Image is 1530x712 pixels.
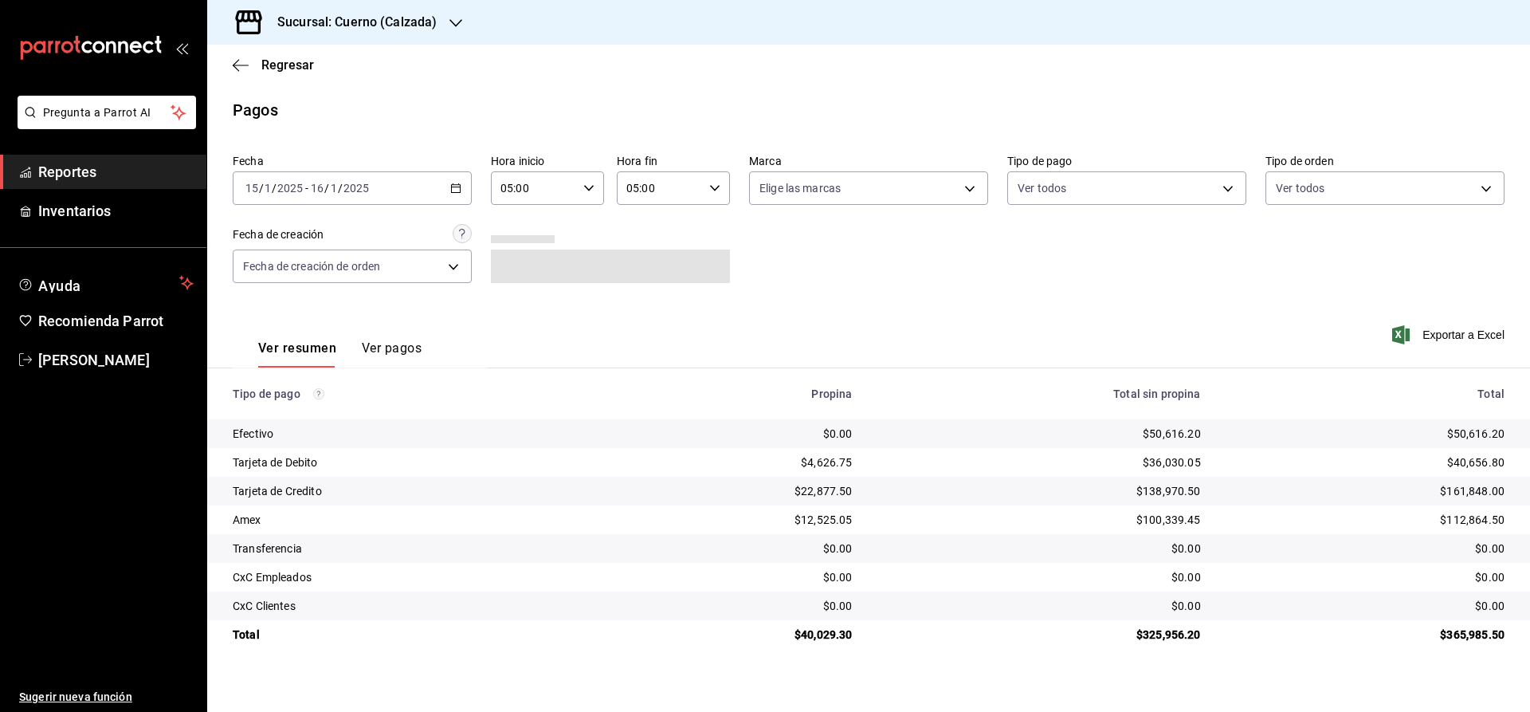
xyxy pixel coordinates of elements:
label: Tipo de orden [1265,155,1504,167]
label: Hora inicio [491,155,604,167]
div: $22,877.50 [621,483,853,499]
div: $50,616.20 [1226,426,1504,442]
span: Fecha de creación de orden [243,258,380,274]
span: Ver todos [1276,180,1324,196]
div: Propina [621,387,853,400]
span: / [272,182,277,195]
span: Sugerir nueva función [19,689,194,706]
label: Hora fin [617,155,730,167]
div: Fecha de creación [233,226,324,243]
div: $40,029.30 [621,627,853,643]
div: Total [1226,387,1504,400]
div: Transferencia [233,541,595,557]
div: Tipo de pago [233,387,595,400]
input: ---- [343,182,370,195]
div: $365,985.50 [1226,627,1504,643]
button: Ver resumen [258,340,336,368]
label: Fecha [233,155,472,167]
div: Tarjeta de Credito [233,483,595,499]
div: Pagos [233,98,278,122]
span: / [259,182,264,195]
div: $0.00 [621,541,853,557]
div: Tarjeta de Debito [233,454,595,470]
div: $138,970.50 [877,483,1200,499]
span: Regresar [261,57,314,73]
div: $0.00 [877,598,1200,614]
div: navigation tabs [258,340,422,368]
input: -- [245,182,259,195]
span: Pregunta a Parrot AI [43,104,171,121]
svg: Los pagos realizados con Pay y otras terminales son montos brutos. [313,388,324,399]
input: -- [310,182,324,195]
input: ---- [277,182,304,195]
div: $0.00 [877,569,1200,585]
input: -- [330,182,338,195]
button: open_drawer_menu [175,41,188,54]
div: $0.00 [621,569,853,585]
div: $40,656.80 [1226,454,1504,470]
div: CxC Empleados [233,569,595,585]
div: $0.00 [621,426,853,442]
div: $0.00 [1226,598,1504,614]
button: Pregunta a Parrot AI [18,96,196,129]
span: / [324,182,329,195]
button: Ver pagos [362,340,422,368]
span: Elige las marcas [759,180,841,196]
h3: Sucursal: Cuerno (Calzada) [265,13,437,32]
div: $50,616.20 [877,426,1200,442]
div: $0.00 [877,541,1200,557]
div: $0.00 [621,598,853,614]
label: Tipo de pago [1007,155,1246,167]
span: Recomienda Parrot [38,310,194,332]
input: -- [264,182,272,195]
div: $36,030.05 [877,454,1200,470]
span: Reportes [38,161,194,183]
div: $325,956.20 [877,627,1200,643]
div: Total [233,627,595,643]
span: / [338,182,343,195]
div: $12,525.05 [621,512,853,528]
a: Pregunta a Parrot AI [11,116,196,132]
div: $0.00 [1226,541,1504,557]
button: Regresar [233,57,314,73]
div: $0.00 [1226,569,1504,585]
div: $100,339.45 [877,512,1200,528]
span: Ayuda [38,273,173,293]
span: - [305,182,308,195]
div: $112,864.50 [1226,512,1504,528]
div: $4,626.75 [621,454,853,470]
label: Marca [749,155,988,167]
div: Amex [233,512,595,528]
span: Ver todos [1018,180,1066,196]
button: Exportar a Excel [1395,325,1504,344]
div: CxC Clientes [233,598,595,614]
div: $161,848.00 [1226,483,1504,499]
div: Total sin propina [877,387,1200,400]
span: Inventarios [38,200,194,222]
div: Efectivo [233,426,595,442]
span: [PERSON_NAME] [38,349,194,371]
